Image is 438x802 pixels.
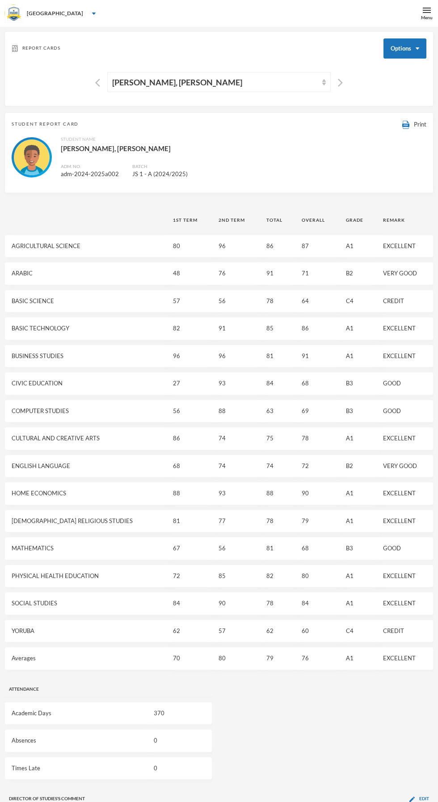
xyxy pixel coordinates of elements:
td: 57 [166,290,212,313]
td: 86 [166,427,212,450]
td: B3 [339,372,376,395]
div: JS 1 - A (2024/2025) [132,170,188,179]
div: Student Name [61,136,215,143]
td: GOOD [376,537,434,560]
span: Averages [12,654,36,662]
td: A1 [339,427,376,450]
div: [PERSON_NAME], [PERSON_NAME] [112,76,318,89]
td: YORUBA [4,620,166,643]
img: STUDENT [14,139,50,175]
td: BUSINESS STUDIES [4,345,166,368]
td: 96 [212,345,260,368]
td: A1 [339,345,376,368]
th: 2nd Term [212,210,260,230]
td: GOOD [376,400,434,423]
td: 85 [212,565,260,588]
td: CREDIT [376,620,434,643]
span: 76 [302,654,309,662]
td: 86 [260,235,295,258]
td: 88 [260,482,295,505]
td: 96 [166,345,212,368]
td: 77 [212,510,260,533]
td: 91 [212,317,260,340]
td: 370 [147,702,212,725]
th: Remark [376,210,434,230]
td: B3 [339,400,376,423]
div: [GEOGRAPHIC_DATA] [27,9,83,17]
td: 84 [260,372,295,395]
td: 74 [212,427,260,450]
td: 78 [260,592,295,615]
td: 81 [260,537,295,560]
td: 62 [260,620,295,643]
td: 90 [212,592,260,615]
td: 78 [260,510,295,533]
td: 56 [166,400,212,423]
td: Academic Days [4,702,147,725]
td: COMPUTER STUDIES [4,400,166,423]
span: EXCELLENT [383,654,416,662]
td: 74 [260,455,295,478]
img: logo [5,5,23,23]
td: GOOD [376,372,434,395]
td: 72 [166,565,212,588]
div: Adm. No. [61,163,119,170]
span: 79 [266,654,274,662]
td: EXCELLENT [376,317,434,340]
td: 93 [212,482,260,505]
td: EXCELLENT [376,427,434,450]
td: 0 [147,729,212,752]
td: BASIC SCIENCE [4,290,166,313]
td: 90 [295,482,339,505]
td: A1 [339,565,376,588]
span: Student Report Card [12,121,79,127]
td: 78 [260,290,295,313]
td: 96 [212,235,260,258]
td: EXCELLENT [376,482,434,505]
span: 70 [173,654,180,662]
div: adm-2024-2025a002 [61,170,119,179]
td: B3 [339,537,376,560]
td: BASIC TECHNOLOGY [4,317,166,340]
td: 71 [295,262,339,285]
td: 88 [212,400,260,423]
td: 91 [260,262,295,285]
div: Menu [421,14,433,21]
td: 75 [260,427,295,450]
td: 63 [260,400,295,423]
td: 84 [166,592,212,615]
td: EXCELLENT [376,592,434,615]
td: 68 [166,455,212,478]
td: 84 [295,592,339,615]
button: Previous Student [93,77,107,87]
td: 82 [166,317,212,340]
td: EXCELLENT [376,345,434,368]
td: A1 [339,235,376,258]
td: 79 [295,510,339,533]
td: CULTURAL AND CREATIVE ARTS [4,427,166,450]
span: A1 [346,654,354,662]
td: EXCELLENT [376,565,434,588]
td: 60 [295,620,339,643]
td: CREDIT [376,290,434,313]
td: 72 [295,455,339,478]
td: VERY GOOD [376,455,434,478]
button: Next Student [331,77,345,87]
td: HOME ECONOMICS [4,482,166,505]
td: 69 [295,400,339,423]
td: CIVIC EDUCATION [4,372,166,395]
td: ENGLISH LANGUAGE [4,455,166,478]
td: 76 [212,262,260,285]
td: 87 [295,235,339,258]
td: 67 [166,537,212,560]
td: 48 [166,262,212,285]
td: A1 [339,482,376,505]
td: ARABIC [4,262,166,285]
td: A1 [339,317,376,340]
td: 78 [295,427,339,450]
td: 62 [166,620,212,643]
span: Print [414,121,426,128]
td: 91 [295,345,339,368]
div: [PERSON_NAME], [PERSON_NAME] [61,143,215,154]
div: Report Cards [12,45,60,52]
